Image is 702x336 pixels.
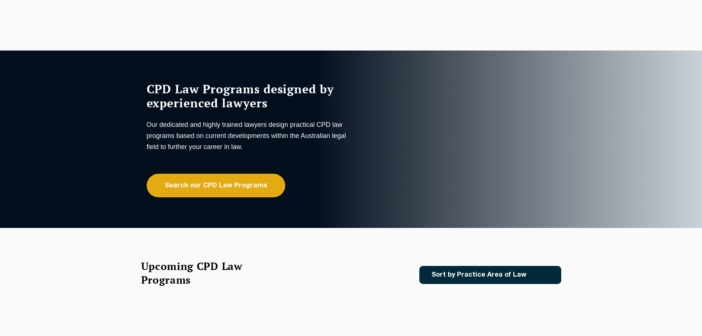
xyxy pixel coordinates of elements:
a: Search our CPD Law Programs [147,174,285,197]
h2: Upcoming CPD Law Programs [141,259,261,287]
img: Icon [538,272,547,278]
h1: CPD Law Programs designed by experienced lawyers [147,82,349,110]
a: Sort by Practice Area of Law [419,266,561,284]
p: Our dedicated and highly trained lawyers design practical CPD law programs based on current devel... [147,119,349,152]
